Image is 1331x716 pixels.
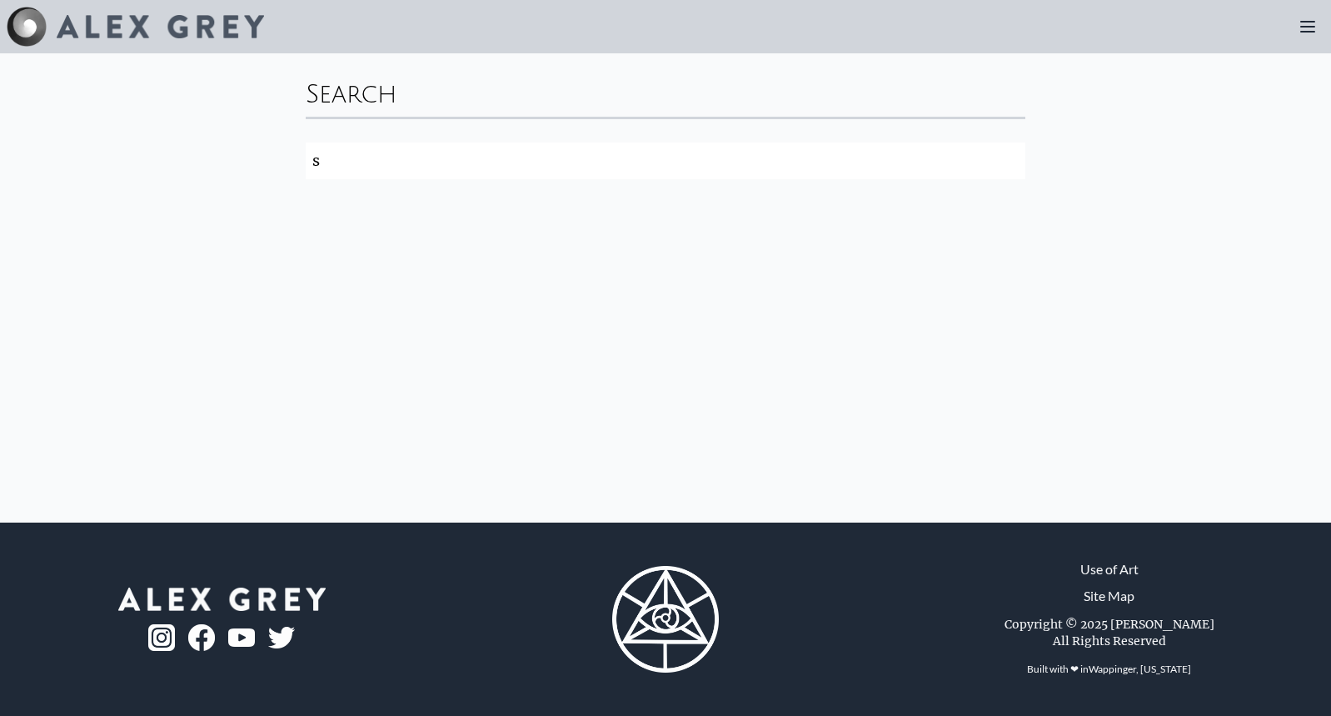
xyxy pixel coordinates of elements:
[148,624,175,651] img: ig-logo.png
[306,67,1025,117] div: Search
[1080,559,1139,579] a: Use of Art
[1089,663,1191,675] a: Wappinger, [US_STATE]
[306,143,1025,179] input: Search...
[1053,633,1166,649] div: All Rights Reserved
[1020,656,1198,683] div: Built with ❤ in
[188,624,215,651] img: fb-logo.png
[268,627,295,648] img: twitter-logo.png
[228,628,255,648] img: youtube-logo.png
[1004,616,1214,633] div: Copyright © 2025 [PERSON_NAME]
[1084,586,1134,606] a: Site Map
